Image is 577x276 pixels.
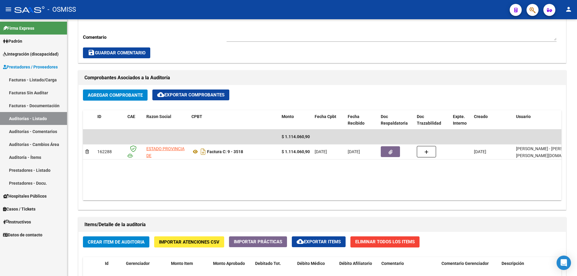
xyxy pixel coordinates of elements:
[565,6,572,13] mat-icon: person
[97,149,112,154] span: 162288
[189,110,279,130] datatable-header-cell: CPBT
[292,236,346,247] button: Exportar Items
[474,149,486,154] span: [DATE]
[126,261,150,266] span: Gerenciador
[450,110,472,130] datatable-header-cell: Expte. Interno
[83,236,149,247] button: Crear Item de Auditoria
[348,114,365,126] span: Fecha Recibido
[88,49,95,56] mat-icon: save
[3,25,34,32] span: Firma Express
[84,220,560,229] h1: Items/Detalle de la auditoría
[3,64,58,70] span: Prestadores / Proveedores
[213,261,245,266] span: Monto Aprobado
[152,89,229,100] button: Exportar Comprobantes
[355,239,415,244] span: Eliminar Todos los Items
[297,261,325,266] span: Débito Médico
[191,114,202,119] span: CPBT
[453,114,467,126] span: Expte. Interno
[157,91,164,98] mat-icon: cloud_download
[127,114,135,119] span: CAE
[234,239,282,244] span: Importar Prácticas
[297,238,304,245] mat-icon: cloud_download
[279,110,312,130] datatable-header-cell: Monto
[3,193,47,199] span: Hospitales Públicos
[378,110,414,130] datatable-header-cell: Doc Respaldatoria
[5,6,12,13] mat-icon: menu
[557,256,571,270] div: Open Intercom Messenger
[350,236,420,247] button: Eliminar Todos los Items
[146,146,187,171] span: ESTADO PROVINCIA DE [GEOGRAPHIC_DATA][PERSON_NAME]
[345,110,378,130] datatable-header-cell: Fecha Recibido
[312,110,345,130] datatable-header-cell: Fecha Cpbt
[171,261,193,266] span: Monto Item
[88,239,145,245] span: Crear Item de Auditoria
[146,114,171,119] span: Razon Social
[47,3,76,16] span: - OSMISS
[207,149,243,154] strong: Factura C: 9 - 3518
[381,114,408,126] span: Doc Respaldatoria
[3,51,59,57] span: Integración (discapacidad)
[348,149,360,154] span: [DATE]
[83,34,227,41] p: Comentario
[414,110,450,130] datatable-header-cell: Doc Trazabilidad
[83,89,148,101] button: Agregar Comprobante
[3,206,35,212] span: Casos / Tickets
[125,110,144,130] datatable-header-cell: CAE
[502,261,524,266] span: Descripción
[83,47,150,58] button: Guardar Comentario
[516,114,531,119] span: Usuario
[297,239,341,244] span: Exportar Items
[88,93,143,98] span: Agregar Comprobante
[84,73,560,83] h1: Comprobantes Asociados a la Auditoría
[417,114,441,126] span: Doc Trazabilidad
[381,261,404,266] span: Comentario
[441,261,489,266] span: Comentario Gerenciador
[88,50,145,56] span: Guardar Comentario
[95,110,125,130] datatable-header-cell: ID
[105,261,108,266] span: Id
[157,92,224,98] span: Exportar Comprobantes
[339,261,372,266] span: Débito Afiliatorio
[474,114,488,119] span: Creado
[282,114,294,119] span: Monto
[159,239,219,245] span: Importar Atenciones CSV
[154,236,224,247] button: Importar Atenciones CSV
[3,38,22,44] span: Padrón
[229,236,287,247] button: Importar Prácticas
[315,149,327,154] span: [DATE]
[315,114,336,119] span: Fecha Cpbt
[97,114,101,119] span: ID
[199,147,207,156] i: Descargar documento
[144,110,189,130] datatable-header-cell: Razon Social
[472,110,514,130] datatable-header-cell: Creado
[255,261,281,266] span: Debitado Tot.
[282,134,310,139] span: $ 1.114.060,90
[282,149,310,154] strong: $ 1.114.060,90
[3,232,42,238] span: Datos de contacto
[3,219,31,225] span: Instructivos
